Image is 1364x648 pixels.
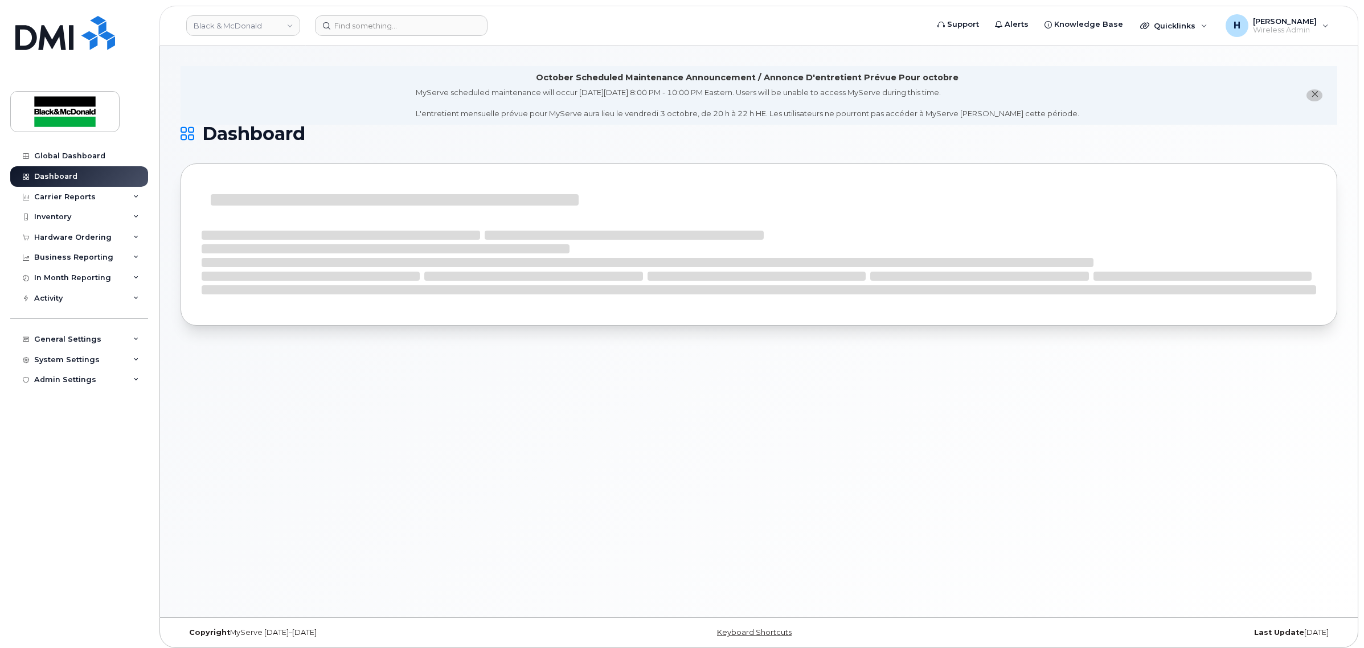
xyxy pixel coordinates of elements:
span: Dashboard [202,125,305,142]
strong: Last Update [1254,628,1304,637]
div: MyServe scheduled maintenance will occur [DATE][DATE] 8:00 PM - 10:00 PM Eastern. Users will be u... [416,87,1079,119]
div: [DATE] [952,628,1337,637]
a: Keyboard Shortcuts [717,628,792,637]
div: October Scheduled Maintenance Announcement / Annonce D'entretient Prévue Pour octobre [536,72,959,84]
strong: Copyright [189,628,230,637]
button: close notification [1306,89,1322,101]
div: MyServe [DATE]–[DATE] [181,628,566,637]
